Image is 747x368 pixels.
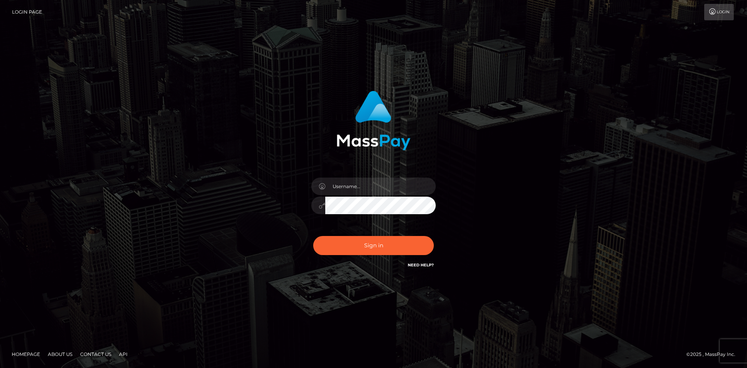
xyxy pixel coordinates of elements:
div: © 2025 , MassPay Inc. [686,350,741,359]
img: MassPay Login [337,91,410,150]
a: Login [704,4,734,20]
a: Homepage [9,348,43,360]
a: Contact Us [77,348,114,360]
a: Need Help? [408,262,434,268]
button: Sign in [313,236,434,255]
a: About Us [45,348,75,360]
a: API [116,348,131,360]
input: Username... [325,178,436,195]
a: Login Page [12,4,42,20]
